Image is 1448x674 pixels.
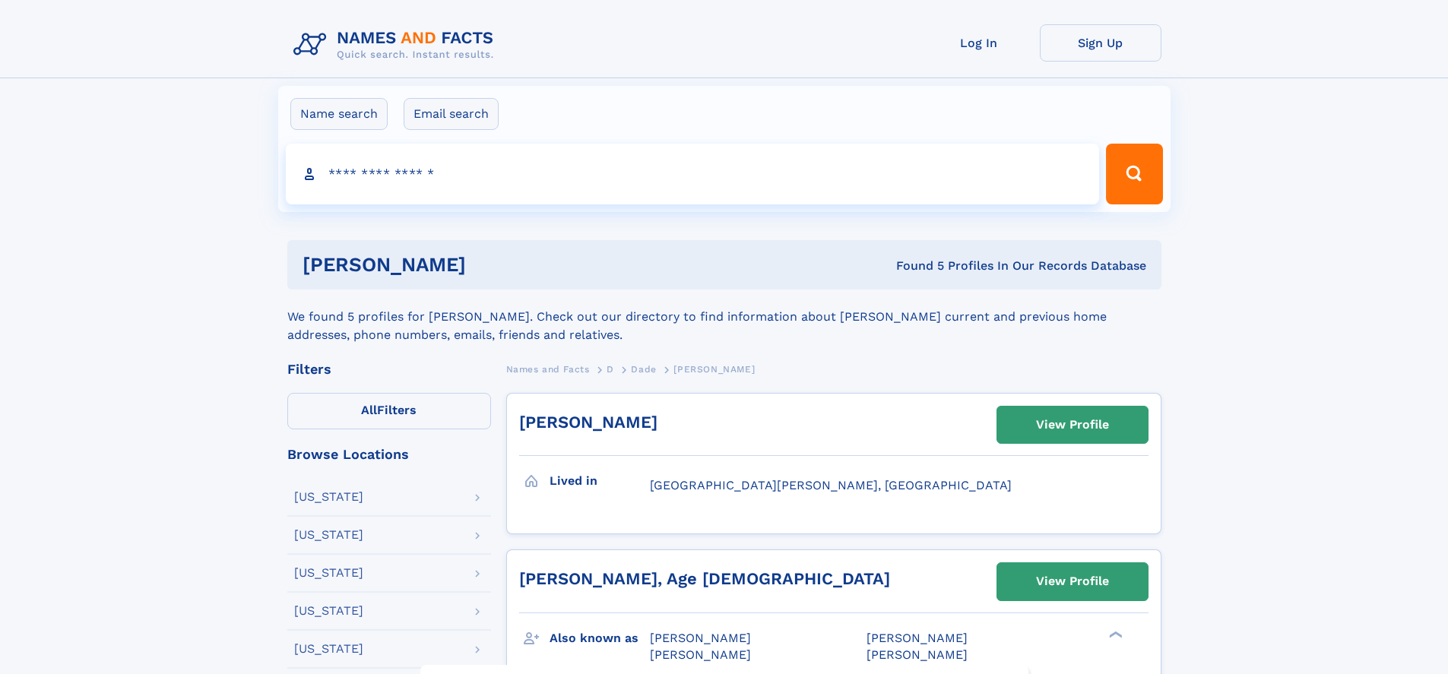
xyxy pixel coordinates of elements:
[290,98,388,130] label: Name search
[918,24,1040,62] a: Log In
[506,359,590,378] a: Names and Facts
[286,144,1100,204] input: search input
[519,569,890,588] a: [PERSON_NAME], Age [DEMOGRAPHIC_DATA]
[607,364,614,375] span: D
[287,362,491,376] div: Filters
[294,567,363,579] div: [US_STATE]
[867,647,968,662] span: [PERSON_NAME]
[1105,629,1123,639] div: ❯
[404,98,499,130] label: Email search
[287,24,506,65] img: Logo Names and Facts
[361,403,377,417] span: All
[294,529,363,541] div: [US_STATE]
[650,478,1012,492] span: [GEOGRAPHIC_DATA][PERSON_NAME], [GEOGRAPHIC_DATA]
[1036,564,1109,599] div: View Profile
[673,364,755,375] span: [PERSON_NAME]
[867,631,968,645] span: [PERSON_NAME]
[997,407,1148,443] a: View Profile
[650,647,751,662] span: [PERSON_NAME]
[631,359,656,378] a: Dade
[631,364,656,375] span: Dade
[607,359,614,378] a: D
[550,625,650,651] h3: Also known as
[287,393,491,429] label: Filters
[1106,144,1162,204] button: Search Button
[997,563,1148,600] a: View Profile
[650,631,751,645] span: [PERSON_NAME]
[303,255,681,274] h1: [PERSON_NAME]
[681,258,1146,274] div: Found 5 Profiles In Our Records Database
[550,468,650,494] h3: Lived in
[294,643,363,655] div: [US_STATE]
[294,491,363,503] div: [US_STATE]
[294,605,363,617] div: [US_STATE]
[1036,407,1109,442] div: View Profile
[1040,24,1161,62] a: Sign Up
[287,448,491,461] div: Browse Locations
[287,290,1161,344] div: We found 5 profiles for [PERSON_NAME]. Check out our directory to find information about [PERSON_...
[519,413,657,432] a: [PERSON_NAME]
